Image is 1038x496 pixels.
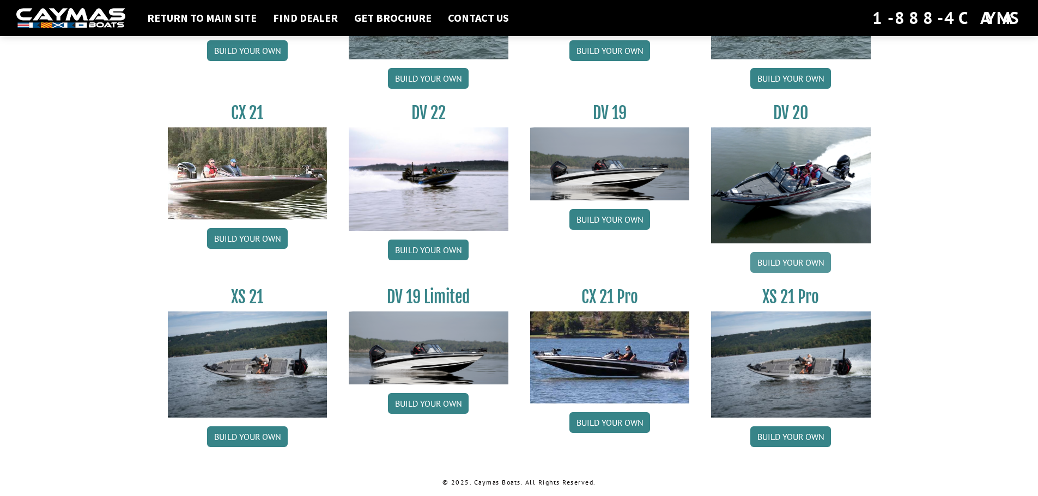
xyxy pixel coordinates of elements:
a: Get Brochure [349,11,437,25]
h3: DV 19 Limited [349,287,508,307]
a: Build your own [569,40,650,61]
a: Contact Us [442,11,514,25]
img: dv-19-ban_from_website_for_caymas_connect.png [349,311,508,384]
a: Find Dealer [268,11,343,25]
h3: DV 20 [711,103,871,123]
img: white-logo-c9c8dbefe5ff5ceceb0f0178aa75bf4bb51f6bca0971e226c86eb53dfe498488.png [16,8,125,28]
h3: XS 21 Pro [711,287,871,307]
img: CX21_thumb.jpg [168,127,327,219]
p: © 2025. Caymas Boats. All Rights Reserved. [168,477,871,487]
a: Build your own [750,68,831,89]
a: Build your own [750,252,831,273]
h3: DV 19 [530,103,690,123]
h3: CX 21 [168,103,327,123]
a: Build your own [207,40,288,61]
a: Build your own [388,393,469,414]
a: Build your own [569,412,650,433]
img: XS_21_thumbnail.jpg [168,311,327,418]
img: dv-19-ban_from_website_for_caymas_connect.png [530,127,690,200]
a: Build your own [207,228,288,249]
a: Build your own [388,68,469,89]
img: DV22_original_motor_cropped_for_caymas_connect.jpg [349,127,508,231]
img: DV_20_from_website_for_caymas_connect.png [711,127,871,243]
div: 1-888-4CAYMAS [872,6,1022,30]
h3: XS 21 [168,287,327,307]
h3: DV 22 [349,103,508,123]
img: CX-21Pro_thumbnail.jpg [530,311,690,403]
a: Build your own [207,426,288,447]
img: XS_21_thumbnail.jpg [711,311,871,418]
a: Build your own [569,209,650,230]
a: Build your own [750,426,831,447]
h3: CX 21 Pro [530,287,690,307]
a: Build your own [388,240,469,260]
a: Return to main site [142,11,262,25]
